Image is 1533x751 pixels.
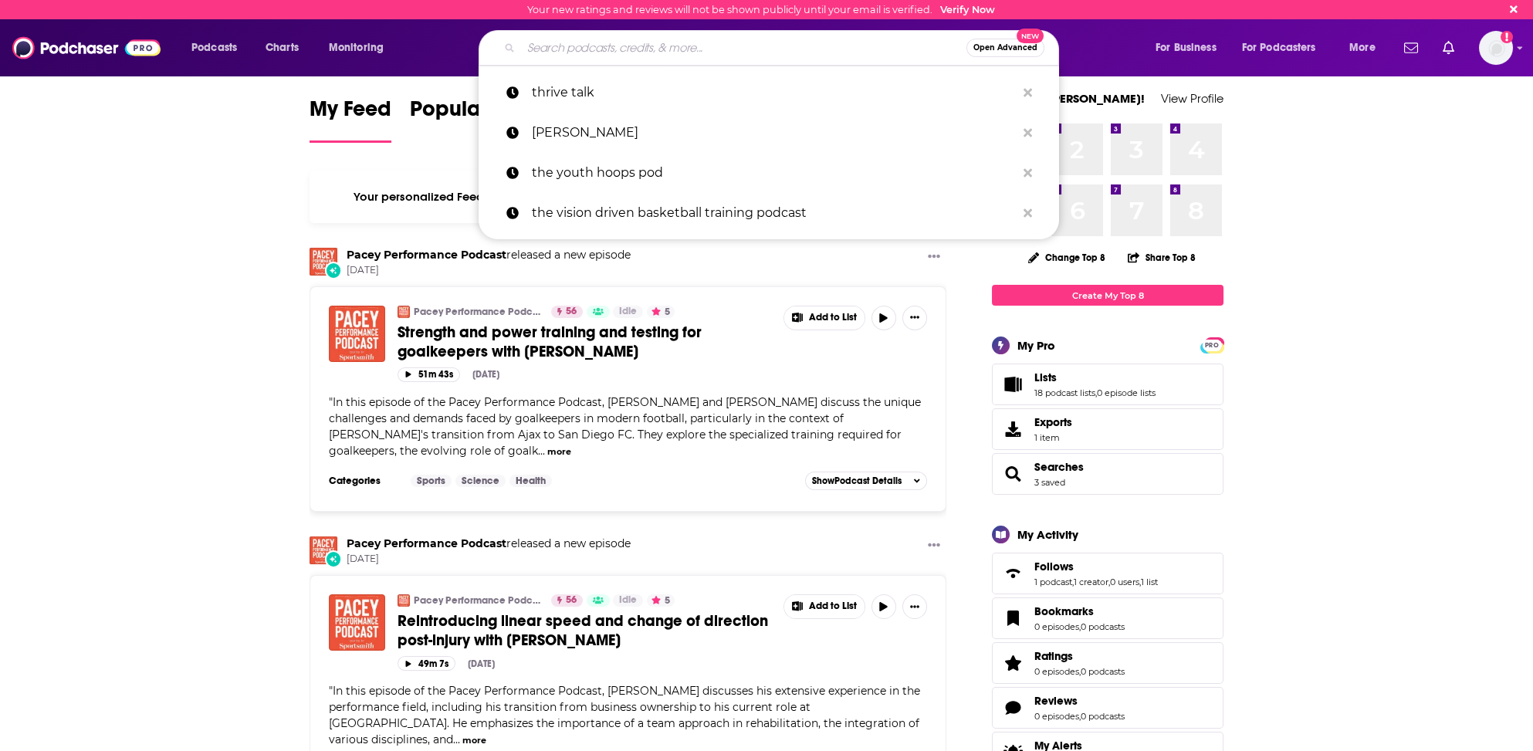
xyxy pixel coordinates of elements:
[1074,577,1108,587] a: 1 creator
[1081,621,1125,632] a: 0 podcasts
[1203,340,1221,351] span: PRO
[1479,31,1513,65] button: Show profile menu
[531,113,1016,153] p: Hugo Caliman
[997,374,1028,395] a: Lists
[410,96,541,143] a: Popular Feed
[966,39,1044,57] button: Open AdvancedNew
[1019,248,1115,267] button: Change Top 8
[809,312,857,323] span: Add to List
[1072,577,1074,587] span: ,
[1108,577,1110,587] span: ,
[398,323,702,361] span: Strength and power training and testing for goalkeepers with [PERSON_NAME]
[1034,711,1079,722] a: 0 episodes
[1079,621,1081,632] span: ,
[479,73,1059,113] a: thrive talk
[329,395,921,458] span: In this episode of the Pacey Performance Podcast, [PERSON_NAME] and [PERSON_NAME] discuss the uni...
[527,4,995,15] div: Your new ratings and reviews will not be shown publicly until your email is verified.
[398,367,460,382] button: 51m 43s
[318,36,404,60] button: open menu
[1081,711,1125,722] a: 0 podcasts
[1017,338,1055,353] div: My Pro
[329,684,920,746] span: "
[310,536,337,564] img: Pacey Performance Podcast
[1161,91,1223,106] a: View Profile
[1141,577,1158,587] a: 1 list
[191,37,237,59] span: Podcasts
[329,475,398,487] h3: Categories
[329,684,920,746] span: In this episode of the Pacey Performance Podcast, [PERSON_NAME] discusses his extensive experienc...
[1349,37,1376,59] span: More
[472,369,499,380] div: [DATE]
[1034,460,1084,474] a: Searches
[410,96,541,131] span: Popular Feed
[992,642,1223,684] span: Ratings
[992,687,1223,729] span: Reviews
[325,262,342,279] div: New Episode
[462,734,486,747] button: more
[1034,694,1078,708] span: Reviews
[551,594,583,607] a: 56
[398,656,455,671] button: 49m 7s
[398,594,410,607] img: Pacey Performance Podcast
[398,306,410,318] a: Pacey Performance Podcast
[1034,415,1072,429] span: Exports
[619,593,637,608] span: Idle
[347,248,631,262] h3: released a new episode
[1097,387,1156,398] a: 0 episode lists
[1034,370,1057,384] span: Lists
[266,37,299,59] span: Charts
[329,37,384,59] span: Monitoring
[997,563,1028,584] a: Follows
[479,113,1059,153] a: [PERSON_NAME]
[1034,560,1158,573] a: Follows
[1034,477,1065,488] a: 3 saved
[1081,666,1125,677] a: 0 podcasts
[992,91,1145,106] a: Welcome [PERSON_NAME]!
[1017,527,1078,542] div: My Activity
[812,475,902,486] span: Show Podcast Details
[181,36,257,60] button: open menu
[310,96,391,131] span: My Feed
[411,475,452,487] a: Sports
[647,594,675,607] button: 5
[1479,31,1513,65] img: User Profile
[809,600,857,612] span: Add to List
[398,323,773,361] a: Strength and power training and testing for goalkeepers with [PERSON_NAME]
[347,248,506,262] a: Pacey Performance Podcast
[1479,31,1513,65] span: Logged in as BretAita
[414,594,541,607] a: Pacey Performance Podcast
[1034,370,1156,384] a: Lists
[997,697,1028,719] a: Reviews
[347,536,631,551] h3: released a new episode
[551,306,583,318] a: 56
[414,306,541,318] a: Pacey Performance Podcast
[455,475,506,487] a: Science
[1079,666,1081,677] span: ,
[398,611,773,650] a: Reintroducing linear speed and change of direction post-injury with [PERSON_NAME]
[547,445,571,458] button: more
[1034,621,1079,632] a: 0 episodes
[1095,387,1097,398] span: ,
[310,96,391,143] a: My Feed
[992,453,1223,495] span: Searches
[1156,37,1217,59] span: For Business
[1110,577,1139,587] a: 0 users
[468,658,495,669] div: [DATE]
[1242,37,1316,59] span: For Podcasters
[1034,694,1125,708] a: Reviews
[566,304,577,320] span: 56
[493,30,1074,66] div: Search podcasts, credits, & more...
[566,593,577,608] span: 56
[310,248,337,276] a: Pacey Performance Podcast
[1139,577,1141,587] span: ,
[1034,604,1094,618] span: Bookmarks
[1437,35,1460,61] a: Show notifications dropdown
[531,193,1016,233] p: the vision driven basketball training podcast
[531,153,1016,193] p: the youth hoops pod
[347,264,631,277] span: [DATE]
[619,304,637,320] span: Idle
[784,595,865,618] button: Show More Button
